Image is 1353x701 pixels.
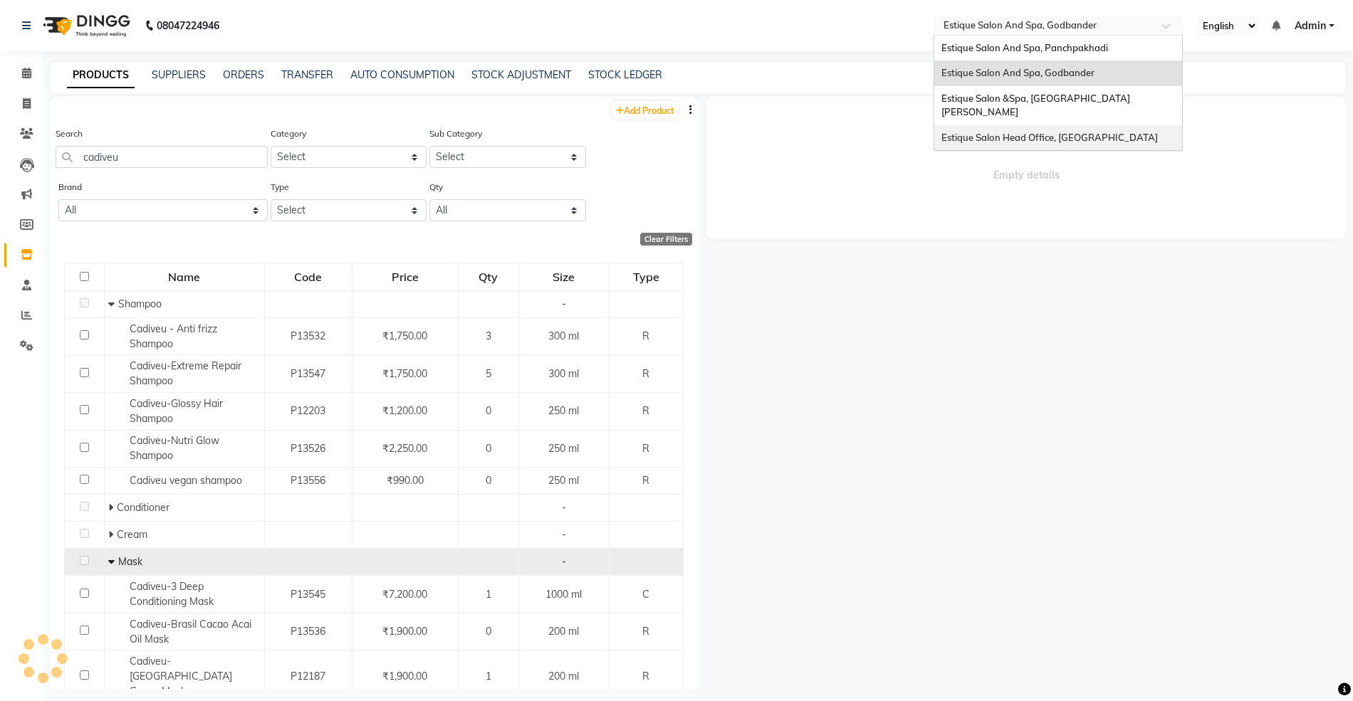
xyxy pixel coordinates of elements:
span: Mask [118,555,142,568]
span: P12203 [291,404,325,417]
span: ₹1,900.00 [382,625,427,638]
span: P13545 [291,588,325,601]
span: - [562,297,566,310]
span: 3 [486,330,491,342]
span: P13532 [291,330,325,342]
span: 0 [486,625,491,638]
span: P12187 [291,670,325,682]
span: Collapse Row [108,297,118,310]
label: Search [56,127,83,140]
span: Collapse Row [108,555,118,568]
span: R [642,404,649,417]
span: ₹7,200.00 [382,588,427,601]
span: 300 ml [548,330,579,342]
span: 5 [486,367,491,380]
span: 1 [486,670,491,682]
span: Shampoo [118,297,162,310]
a: ORDERS [223,68,264,81]
span: Cadiveu-Nutri Glow Shampoo [130,434,219,462]
div: Type [610,264,682,290]
span: R [642,330,649,342]
span: Conditioner [117,501,169,514]
img: logo [36,6,134,46]
span: R [642,367,649,380]
a: AUTO CONSUMPTION [350,68,454,81]
span: - [562,501,566,514]
span: 0 [486,404,491,417]
span: Cadiveu-Glossy Hair Shampoo [130,397,223,425]
label: Brand [58,181,82,194]
div: Code [266,264,351,290]
span: Estique Salon And Spa, Panchpakhadi [941,42,1108,53]
span: Estique Salon &Spa, [GEOGRAPHIC_DATA][PERSON_NAME] [941,93,1130,118]
span: ₹1,900.00 [382,670,427,682]
span: ₹1,200.00 [382,404,427,417]
span: 200 ml [548,670,579,682]
span: Estique Salon And Spa, Godbander [941,67,1095,78]
span: 200 ml [548,625,579,638]
span: Cadiveu-Brasil Cacao Acai Oil Mask [130,618,251,645]
div: Size [520,264,608,290]
span: Cadiveu-[GEOGRAPHIC_DATA] Cacao Mask [130,655,232,697]
span: R [642,474,649,487]
span: C [642,588,649,601]
span: Cream [117,528,147,541]
span: Expand Row [108,528,117,541]
span: R [642,442,649,455]
span: Cadiveu vegan shampoo [130,474,242,487]
span: ₹1,750.00 [382,330,427,342]
span: P13536 [291,625,325,638]
span: P13526 [291,442,325,455]
a: SUPPLIERS [152,68,206,81]
span: R [642,670,649,682]
span: 1 [486,588,491,601]
span: Cadiveu-Extreme Repair Shampoo [130,359,241,387]
span: Cadiveu - Anti frizz Shampoo [130,322,217,350]
span: ₹990.00 [387,474,424,487]
span: Estique Salon Head Office, [GEOGRAPHIC_DATA] [941,132,1158,143]
span: - [562,528,566,541]
div: Name [105,264,263,290]
span: Cadiveu-3 Deep Conditioning Mask [130,580,214,608]
a: TRANSFER [281,68,333,81]
span: Admin [1295,19,1326,33]
label: Type [271,181,289,194]
span: 0 [486,474,491,487]
span: - [562,555,566,568]
span: 250 ml [548,442,579,455]
span: Expand Row [108,501,117,514]
div: Qty [459,264,518,290]
a: STOCK LEDGER [588,68,662,81]
span: 1000 ml [545,588,582,601]
a: Add Product [612,101,678,119]
b: 08047224946 [157,6,219,46]
span: P13547 [291,367,325,380]
label: Qty [429,181,443,194]
span: ₹1,750.00 [382,367,427,380]
a: STOCK ADJUSTMENT [471,68,571,81]
span: 250 ml [548,474,579,487]
span: 250 ml [548,404,579,417]
ng-dropdown-panel: Options list [934,35,1183,152]
span: 300 ml [548,367,579,380]
div: Price [353,264,457,290]
span: 0 [486,442,491,455]
div: Clear Filters [640,233,692,246]
span: ₹2,250.00 [382,442,427,455]
label: Category [271,127,306,140]
input: Search by product name or code [56,146,268,168]
span: R [642,625,649,638]
a: PRODUCTS [67,63,135,88]
span: Empty details [706,97,1346,239]
label: Sub Category [429,127,482,140]
span: P13556 [291,474,325,487]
